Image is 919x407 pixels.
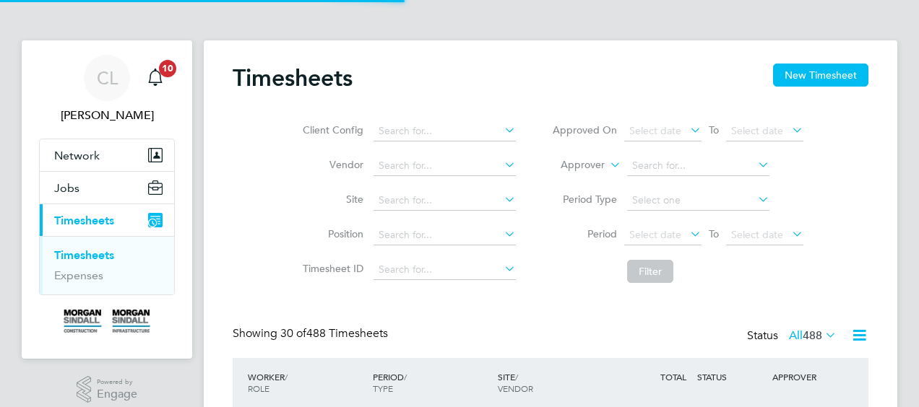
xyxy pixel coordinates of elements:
div: PERIOD [369,364,494,401]
input: Search for... [627,156,769,176]
div: SITE [494,364,619,401]
a: Timesheets [54,248,114,262]
span: CL [97,69,118,87]
nav: Main navigation [22,40,192,359]
label: Site [298,193,363,206]
button: Filter [627,260,673,283]
button: Timesheets [40,204,174,236]
span: Select date [629,228,681,241]
span: Powered by [97,376,137,388]
input: Search for... [374,191,516,211]
span: Select date [731,124,783,137]
input: Search for... [374,260,516,280]
span: TYPE [373,382,393,394]
label: Approver [540,158,605,172]
div: APPROVER [769,364,844,390]
h2: Timesheets [233,64,353,92]
input: Search for... [374,121,516,141]
div: STATUS [694,364,769,390]
span: To [704,121,723,139]
span: To [704,224,723,243]
span: Timesheets [54,214,114,227]
span: Engage [97,388,137,401]
label: Period Type [552,193,617,206]
span: 488 [803,328,822,343]
input: Search for... [374,225,516,245]
button: Network [40,139,174,171]
span: 10 [159,60,176,77]
div: WORKER [244,364,369,401]
span: Select date [731,228,783,241]
span: Network [54,149,100,162]
span: ROLE [248,382,269,394]
a: 10 [141,55,170,101]
input: Select one [627,191,769,211]
span: 30 of [280,326,306,341]
span: / [285,371,288,382]
button: Jobs [40,172,174,203]
button: New Timesheet [773,64,868,87]
span: 488 Timesheets [280,326,388,341]
span: Craig Lewis [39,107,175,124]
div: Status [747,326,840,346]
a: Expenses [54,268,103,282]
span: TOTAL [660,371,686,382]
label: Client Config [298,123,363,136]
label: Position [298,227,363,240]
span: Jobs [54,181,79,195]
div: Timesheets [40,236,174,294]
a: Go to home page [39,310,175,333]
span: / [404,371,407,382]
a: Powered byEngage [77,376,138,403]
img: morgansindall-logo-retina.png [64,310,150,333]
label: Approved On [552,123,617,136]
label: Period [552,227,617,240]
input: Search for... [374,156,516,176]
span: Select date [629,124,681,137]
span: / [515,371,518,382]
span: VENDOR [498,382,533,394]
label: Vendor [298,158,363,171]
div: Showing [233,326,391,341]
a: CL[PERSON_NAME] [39,55,175,124]
label: Timesheet ID [298,262,363,275]
label: All [789,328,837,343]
